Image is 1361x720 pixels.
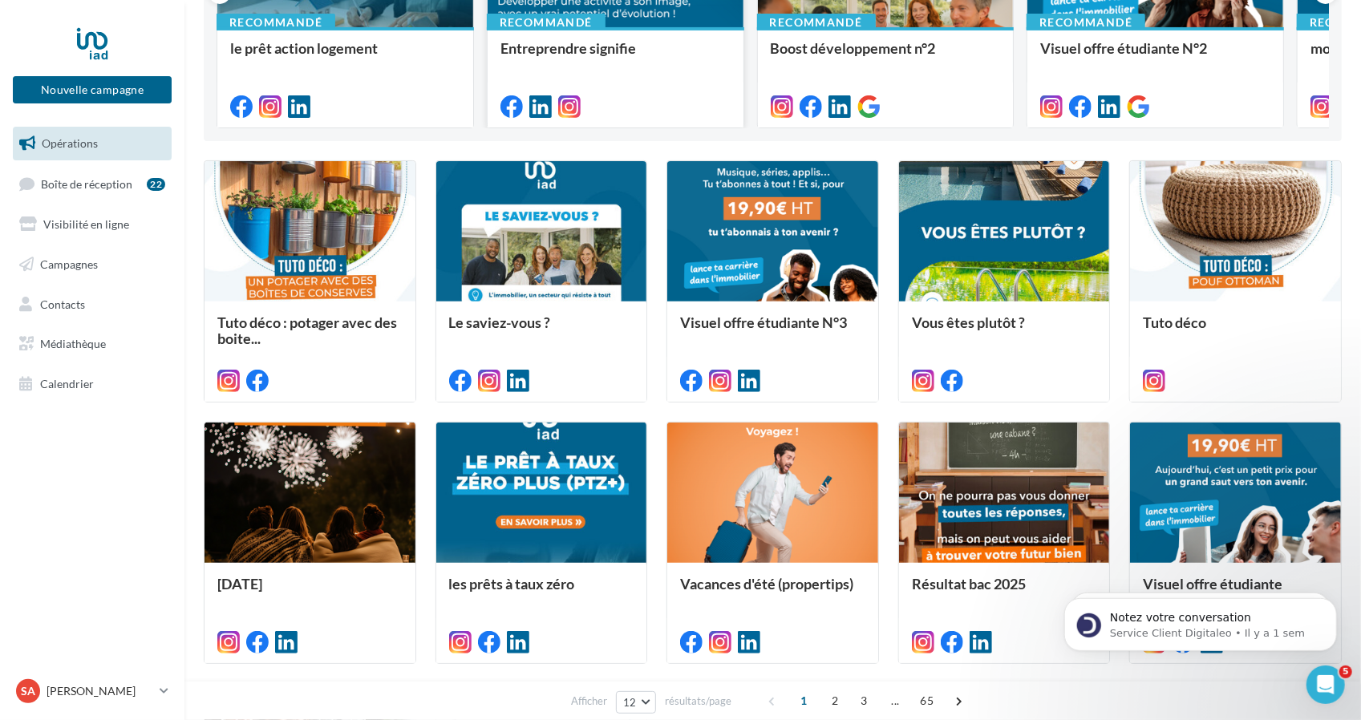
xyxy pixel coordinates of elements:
span: 1 [791,688,816,714]
span: Résultat bac 2025 [912,575,1026,593]
span: 3 [851,688,877,714]
a: Opérations [10,127,175,160]
span: le prêt action logement [230,39,378,57]
span: Calendrier [40,377,94,390]
span: 5 [1339,665,1352,678]
span: Boost développement n°2 [771,39,936,57]
a: Campagnes [10,248,175,281]
span: [DATE] [217,575,262,593]
span: Le saviez-vous ? [449,313,551,331]
span: Visuel offre étudiante N°3 [680,313,847,331]
p: [PERSON_NAME] [47,683,153,699]
span: SA [21,683,35,699]
span: résultats/page [665,694,731,709]
span: Tuto déco [1143,313,1206,331]
span: 12 [623,696,637,709]
a: Visibilité en ligne [10,208,175,241]
span: Opérations [42,136,98,150]
span: les prêts à taux zéro [449,575,575,593]
span: Visuel offre étudiante N°2 [1040,39,1207,57]
span: Entreprendre signifie [500,39,636,57]
div: Recommandé [487,14,606,31]
a: Médiathèque [10,327,175,361]
a: Calendrier [10,367,175,401]
button: Nouvelle campagne [13,76,172,103]
iframe: Intercom live chat [1306,665,1345,704]
a: SA [PERSON_NAME] [13,676,172,706]
button: 12 [616,691,657,714]
span: Visibilité en ligne [43,217,129,231]
div: Recommandé [1027,14,1145,31]
iframe: Intercom notifications message [1040,564,1361,677]
div: Recommandé [757,14,876,31]
span: Médiathèque [40,337,106,350]
div: Recommandé [217,14,335,31]
span: Tuto déco : potager avec des boite... [217,313,397,347]
a: Boîte de réception22 [10,167,175,201]
div: 22 [147,178,165,191]
span: 65 [913,688,940,714]
span: Afficher [571,694,607,709]
span: Vous êtes plutôt ? [912,313,1025,331]
span: Campagnes [40,257,98,271]
span: ... [882,688,908,714]
a: Contacts [10,288,175,322]
span: Boîte de réception [41,176,132,190]
span: Contacts [40,297,85,310]
span: 2 [822,688,848,714]
span: Vacances d'été (propertips) [680,575,853,593]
